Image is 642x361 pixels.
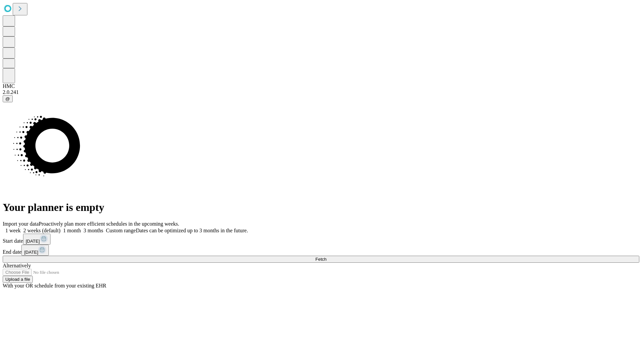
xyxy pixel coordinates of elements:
[24,250,38,255] span: [DATE]
[5,96,10,101] span: @
[3,256,639,263] button: Fetch
[315,257,326,262] span: Fetch
[23,234,50,245] button: [DATE]
[3,263,31,268] span: Alternatively
[3,95,13,102] button: @
[26,239,40,244] span: [DATE]
[23,228,61,233] span: 2 weeks (default)
[3,234,639,245] div: Start date
[3,276,33,283] button: Upload a file
[63,228,81,233] span: 1 month
[136,228,248,233] span: Dates can be optimized up to 3 months in the future.
[5,228,21,233] span: 1 week
[3,245,639,256] div: End date
[39,221,179,227] span: Proactively plan more efficient schedules in the upcoming weeks.
[21,245,49,256] button: [DATE]
[3,83,639,89] div: HMC
[3,221,39,227] span: Import your data
[106,228,136,233] span: Custom range
[84,228,103,233] span: 3 months
[3,89,639,95] div: 2.0.241
[3,201,639,214] h1: Your planner is empty
[3,283,106,288] span: With your OR schedule from your existing EHR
